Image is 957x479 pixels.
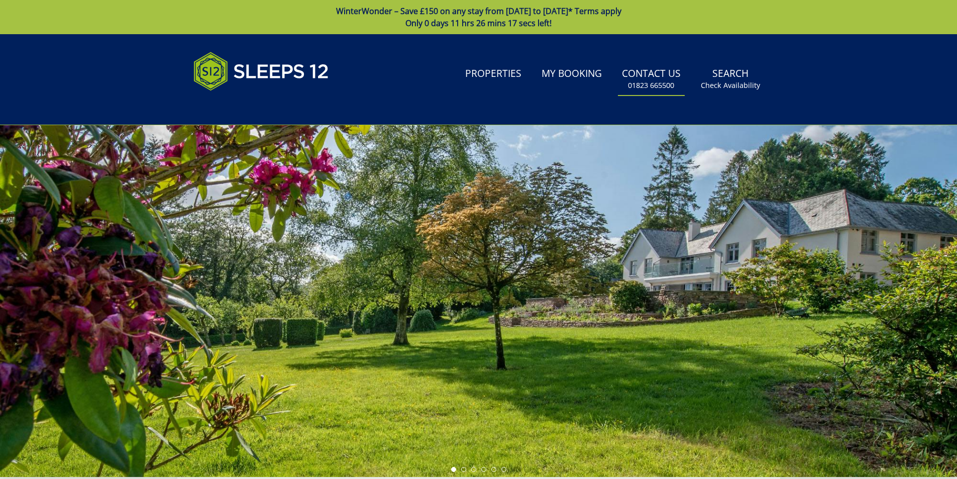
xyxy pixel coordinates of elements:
a: My Booking [538,63,606,85]
img: Sleeps 12 [193,46,329,97]
iframe: Customer reviews powered by Trustpilot [188,103,294,111]
small: 01823 665500 [628,80,674,90]
a: Properties [461,63,525,85]
span: Only 0 days 11 hrs 26 mins 17 secs left! [405,18,552,29]
a: Contact Us01823 665500 [618,63,685,95]
small: Check Availability [701,80,760,90]
a: SearchCheck Availability [697,63,764,95]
